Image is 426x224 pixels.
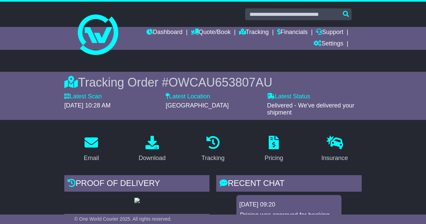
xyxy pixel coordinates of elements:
[239,201,339,209] div: [DATE] 09:20
[314,38,343,50] a: Settings
[74,216,172,222] span: © One World Courier 2025. All rights reserved.
[166,102,229,109] span: [GEOGRAPHIC_DATA]
[239,27,269,38] a: Tracking
[166,93,210,100] label: Latest Location
[321,154,348,163] div: Insurance
[201,154,224,163] div: Tracking
[317,133,352,165] a: Insurance
[64,75,362,90] div: Tracking Order #
[64,102,111,109] span: [DATE] 10:28 AM
[265,154,283,163] div: Pricing
[260,133,288,165] a: Pricing
[79,133,103,165] a: Email
[197,133,229,165] a: Tracking
[316,27,343,38] a: Support
[277,27,308,38] a: Financials
[134,133,170,165] a: Download
[84,154,99,163] div: Email
[216,175,362,193] div: RECENT CHAT
[267,93,310,100] label: Latest Status
[64,93,102,100] label: Latest Scan
[139,154,166,163] div: Download
[191,27,231,38] a: Quote/Book
[267,102,354,116] span: Delivered - We've delivered your shipment
[169,75,272,89] span: OWCAU653807AU
[64,175,210,193] div: Proof of Delivery
[134,198,140,203] img: GetPodImage
[146,27,183,38] a: Dashboard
